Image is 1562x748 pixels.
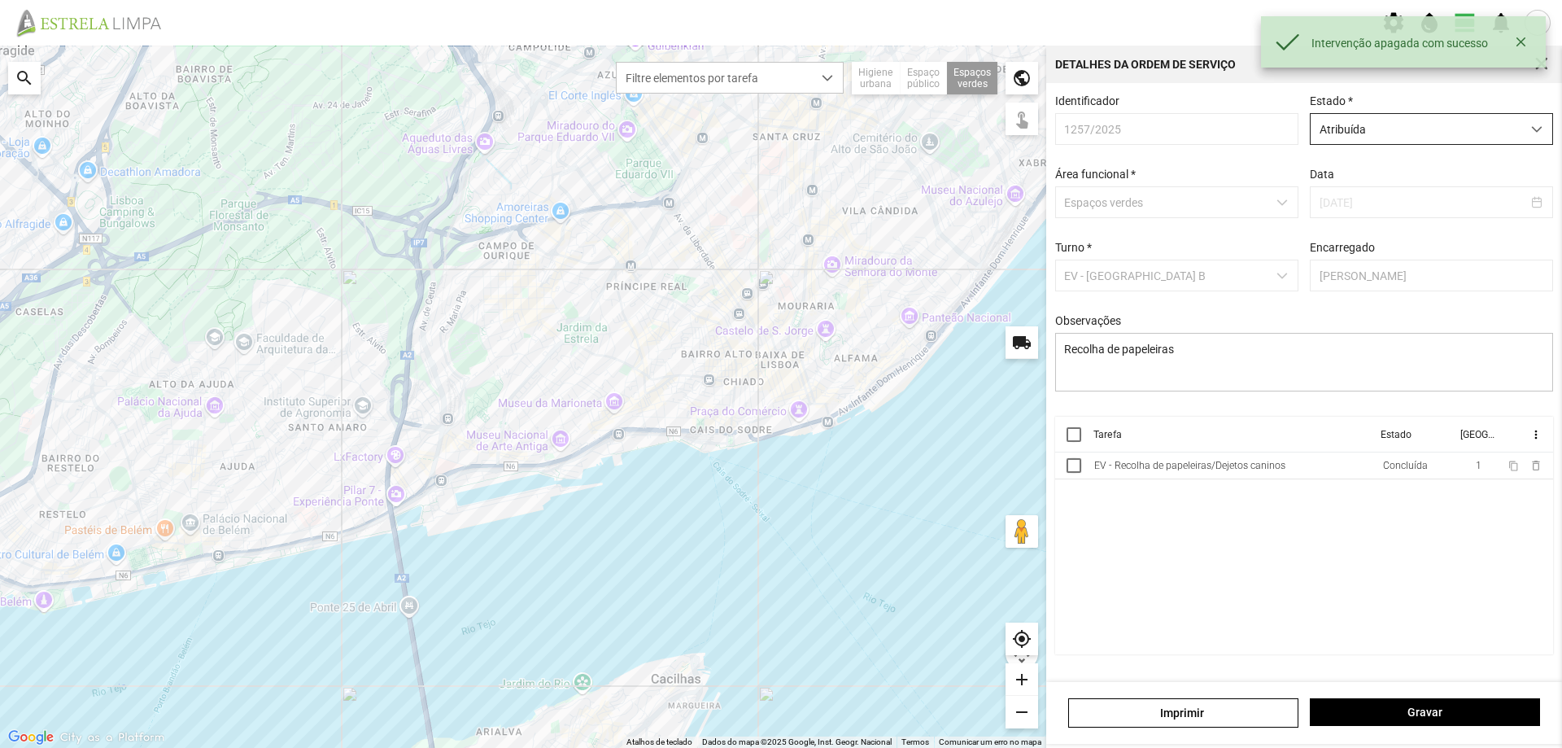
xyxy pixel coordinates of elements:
[901,62,947,94] div: Espaço público
[1529,428,1542,441] button: more_vert
[939,737,1041,746] a: Comunicar um erro no mapa
[852,62,901,94] div: Higiene urbana
[1055,168,1136,181] label: Área funcional *
[1006,623,1038,655] div: my_location
[1310,698,1540,726] button: Gravar
[1380,429,1411,440] div: Estado
[1507,461,1518,471] span: content_copy
[1417,11,1442,35] span: water_drop
[947,62,997,94] div: Espaços verdes
[901,737,929,746] a: Termos (abre num novo separador)
[1311,114,1521,144] span: Atribuída
[1453,11,1477,35] span: view_day
[1006,515,1038,548] button: Arraste o Pegman para o mapa para abrir o Street View
[1310,241,1375,254] label: Encarregado
[1319,706,1532,719] span: Gravar
[1521,114,1553,144] div: dropdown trigger
[11,8,179,37] img: file
[702,737,892,746] span: Dados do mapa ©2025 Google, Inst. Geogr. Nacional
[4,727,58,748] a: Abrir esta área no Google Maps (abre uma nova janela)
[1006,663,1038,696] div: add
[626,737,692,748] button: Atalhos de teclado
[1310,94,1353,107] label: Estado *
[1055,314,1121,327] label: Observações
[1055,241,1092,254] label: Turno *
[1093,429,1122,440] div: Tarefa
[812,63,844,93] div: dropdown trigger
[617,63,812,93] span: Filtre elementos por tarefa
[1094,460,1285,471] div: EV - Recolha de papeleiras/Dejetos caninos
[4,727,58,748] img: Google
[1006,62,1038,94] div: public
[8,62,41,94] div: search
[1006,103,1038,135] div: touch_app
[1459,429,1494,440] div: [GEOGRAPHIC_DATA]
[1489,11,1513,35] span: notifications
[1055,94,1119,107] label: Identificador
[1006,326,1038,359] div: local_shipping
[1507,459,1521,472] button: content_copy
[1382,460,1427,471] div: Concluída
[1055,59,1236,70] div: Detalhes da Ordem de Serviço
[1068,698,1298,728] a: Imprimir
[1310,168,1334,181] label: Data
[1381,11,1406,35] span: settings
[1311,37,1509,50] div: Intervenção apagada com sucesso
[1476,460,1481,471] span: 1
[1529,459,1542,472] span: delete_outline
[1006,696,1038,728] div: remove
